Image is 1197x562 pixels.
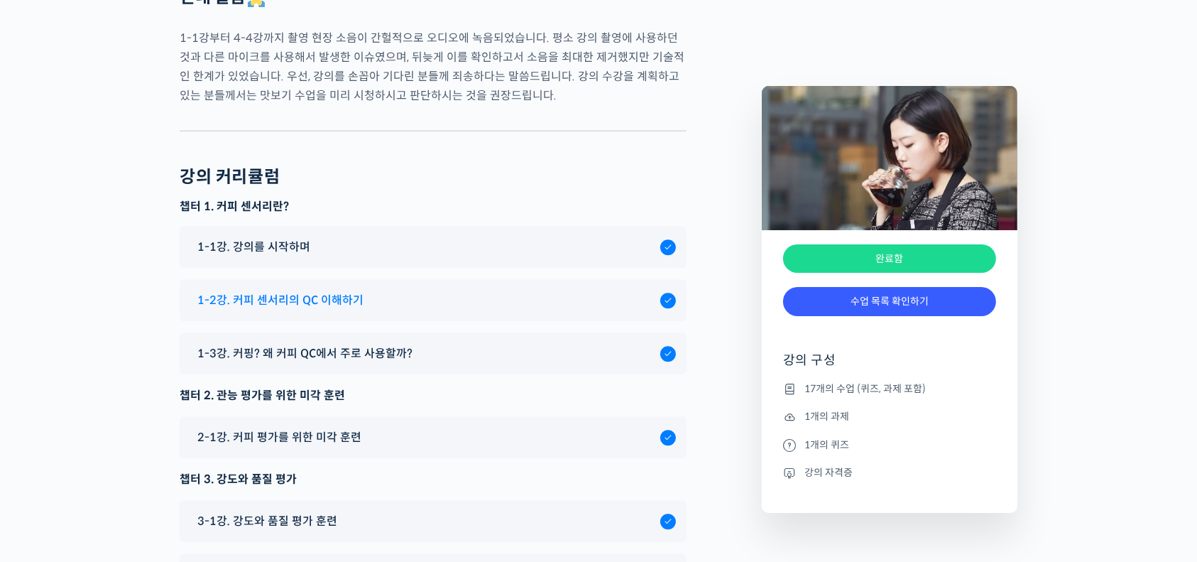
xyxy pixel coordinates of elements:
[45,465,53,477] span: 홈
[190,237,676,256] a: 1-1강. 강의를 시작하며
[783,352,996,380] h4: 강의 구성
[197,291,364,310] span: 1-2강. 커피 센서리의 QC 이해하기
[197,344,412,363] span: 1-3강. 커핑? 왜 커피 QC에서 주로 사용할까?
[130,466,147,477] span: 대화
[180,199,687,215] h3: 챕터 1. 커피 센서리란?
[180,167,280,188] h2: 강의 커리큘럼
[190,512,676,531] a: 3-1강. 강도와 품질 평가 훈련
[783,287,996,316] a: 수업 목록 확인하기
[190,428,676,447] a: 2-1강. 커피 평가를 위한 미각 훈련
[197,237,310,256] span: 1-1강. 강의를 시작하며
[190,291,676,310] a: 1-2강. 커피 센서리의 QC 이해하기
[180,470,687,489] div: 챕터 3. 강도와 품질 평가
[4,444,94,480] a: 홈
[94,444,183,480] a: 대화
[190,344,676,363] a: 1-3강. 커핑? 왜 커피 QC에서 주로 사용할까?
[783,436,996,453] li: 1개의 퀴즈
[180,28,687,105] p: 1-1강부터 4-4강까지 촬영 현장 소음이 간헐적으로 오디오에 녹음되었습니다. 평소 강의 촬영에 사용하던 것과 다른 마이크를 사용해서 발생한 이슈였으며, 뒤늦게 이를 확인하고...
[183,444,273,480] a: 설정
[197,428,361,447] span: 2-1강. 커피 평가를 위한 미각 훈련
[783,244,996,274] div: 완료함
[180,386,687,405] div: 챕터 2. 관능 평가를 위한 미각 훈련
[783,409,996,426] li: 1개의 과제
[219,465,236,477] span: 설정
[783,464,996,481] li: 강의 자격증
[197,512,337,531] span: 3-1강. 강도와 품질 평가 훈련
[783,380,996,397] li: 17개의 수업 (퀴즈, 과제 포함)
